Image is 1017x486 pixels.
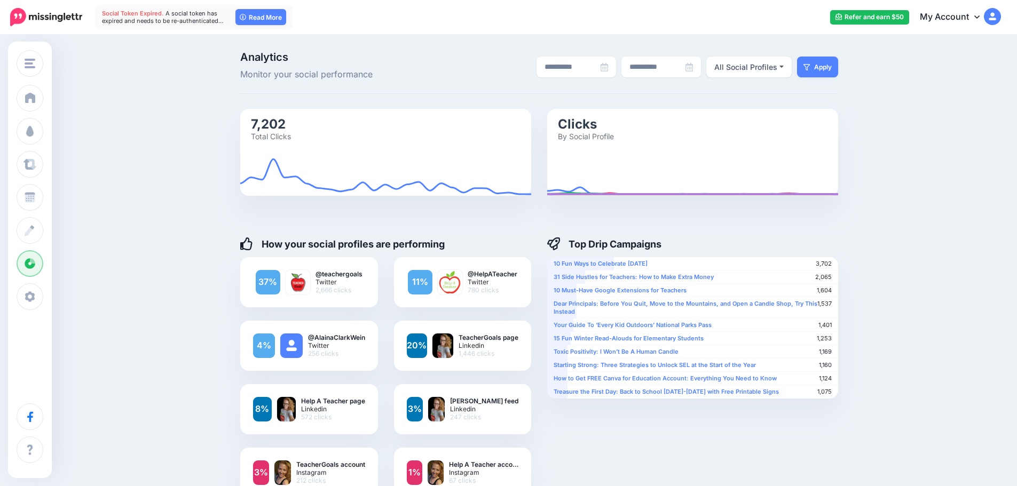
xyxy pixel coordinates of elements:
img: 1745853630196-66800.png [432,333,453,358]
span: 1,446 clicks [459,349,518,357]
b: Help A Teacher acco… [449,460,518,468]
b: @teachergoals [316,270,362,278]
span: Twitter [308,341,365,349]
b: 15 Fun Winter Read-Alouds for Elementary Students [554,334,704,342]
img: .png-76551 [428,460,444,485]
b: Toxic Positivity: I Won’t Be A Human Candle [554,348,679,355]
span: 1,075 [817,388,832,396]
a: Refer and earn $50 [830,10,909,25]
a: 11% [408,270,432,294]
b: Dear Principals: Before You Quit, Move to the Mountains, and Open a Candle Shop, Try This Instead [554,300,817,315]
span: 780 clicks [468,286,517,294]
b: 31 Side Hustles for Teachers: How to Make Extra Money [554,273,714,281]
b: Your Guide To ‘Every Kid Outdoors’ National Parks Pass [554,321,712,329]
b: TeacherGoals account [296,460,365,468]
span: Linkedin [450,405,518,413]
img: vQx29kpF-61327.jpg [286,270,310,294]
img: D-Wa6veX-76517.jpg [438,270,462,294]
span: Instagram [449,468,518,476]
b: @AlainaClarkWein [308,333,365,341]
a: 1% [407,460,423,485]
span: 1,604 [817,286,832,294]
a: 37% [256,270,280,294]
b: 10 Must-Have Google Extensions for Teachers [554,286,687,294]
span: 1,160 [819,361,832,369]
span: 1,124 [819,375,832,383]
b: 10 Fun Ways to Celebrate [DATE] [554,260,648,267]
span: 572 clicks [301,413,365,421]
span: Analytics [240,52,429,62]
span: A social token has expired and needs to be re-authenticated… [102,10,224,25]
span: Social Token Expired. [102,10,164,17]
h4: Top Drip Campaigns [547,237,661,250]
span: Twitter [468,278,517,286]
button: Apply [797,57,838,77]
span: Monitor your social performance [240,68,429,82]
span: 247 clicks [450,413,518,421]
a: Read More [235,9,286,25]
text: 7,202 [251,116,286,131]
img: menu.png [25,59,35,68]
text: Total Clicks [251,131,291,140]
span: Linkedin [459,341,518,349]
b: @HelpATeacher [468,270,517,278]
span: 1,253 [817,334,832,342]
span: 256 clicks [308,349,365,357]
b: Treasure the First Day: Back to School [DATE]-[DATE] with Free Printable Signs [554,388,779,395]
span: 2,666 clicks [316,286,362,294]
text: Clicks [558,116,597,131]
span: 1,169 [819,348,832,356]
h4: How your social profiles are performing [240,237,445,250]
img: Missinglettr [10,8,82,26]
img: 1745853630196-66800.png [277,397,296,421]
a: 3% [253,460,269,485]
b: Help A Teacher page [301,397,365,405]
span: 1,401 [818,321,832,329]
img: user_default_image.png [280,333,302,358]
span: Linkedin [301,405,365,413]
img: 1745853630196-66800.png [428,397,445,421]
span: 3,702 [816,260,832,268]
span: 212 clicks [296,476,365,484]
a: 20% [407,333,428,358]
span: 67 clicks [449,476,518,484]
img: .png-76551 [274,460,290,485]
span: Instagram [296,468,365,476]
a: 3% [407,397,423,421]
button: All Social Profiles [706,57,792,77]
text: By Social Profile [558,131,614,140]
span: Twitter [316,278,362,286]
span: 1,537 [817,300,832,308]
b: [PERSON_NAME] feed [450,397,518,405]
b: Starting Strong: Three Strategies to Unlock SEL at the Start of the Year [554,361,756,369]
a: 8% [253,397,272,421]
div: All Social Profiles [714,61,777,74]
span: 2,065 [815,273,832,281]
b: TeacherGoals page [459,333,518,341]
a: My Account [909,4,1001,30]
a: 4% [253,333,275,358]
b: How to Get FREE Canva for Education Account: Everything You Need to Know [554,375,777,382]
